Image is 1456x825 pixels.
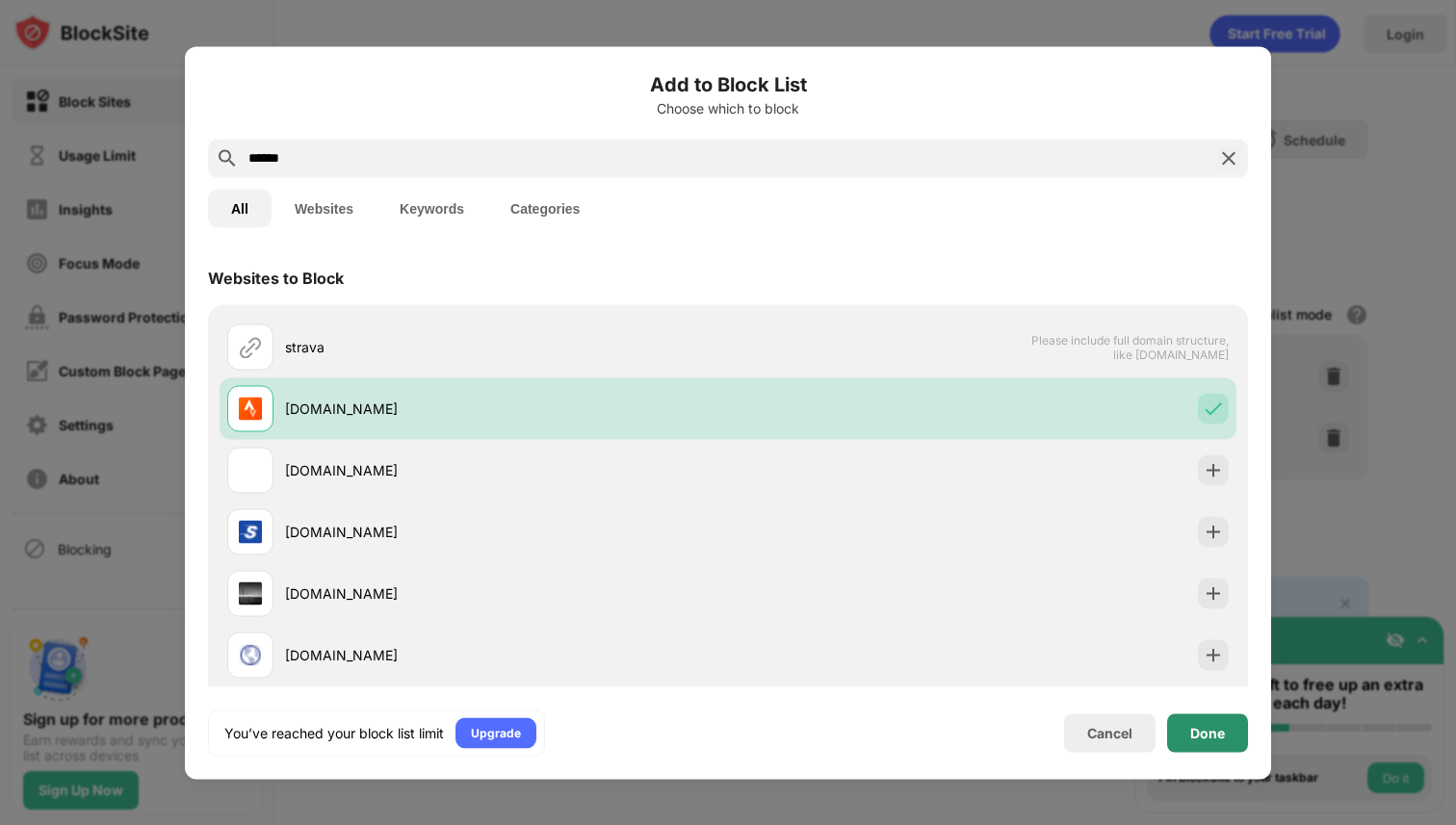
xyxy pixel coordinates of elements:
[1087,725,1132,741] div: Cancel
[285,460,728,480] div: [DOMAIN_NAME]
[239,335,262,358] img: url.svg
[285,583,728,604] div: [DOMAIN_NAME]
[208,69,1248,98] h6: Add to Block List
[471,723,521,742] div: Upgrade
[239,520,262,543] img: favicons
[285,522,728,542] div: [DOMAIN_NAME]
[208,268,344,287] div: Websites to Block
[208,100,1248,116] div: Choose which to block
[1030,332,1229,361] span: Please include full domain structure, like [DOMAIN_NAME]
[216,146,239,169] img: search.svg
[272,189,377,227] button: Websites
[239,581,262,605] img: favicons
[239,643,262,666] img: favicons
[208,189,272,227] button: All
[377,189,487,227] button: Keywords
[285,399,728,419] div: [DOMAIN_NAME]
[239,397,262,420] img: favicons
[1217,146,1240,169] img: search-close
[487,189,603,227] button: Categories
[224,723,444,742] div: You’ve reached your block list limit
[239,458,262,481] img: favicons
[285,337,728,357] div: strava
[1190,725,1225,740] div: Done
[285,645,728,665] div: [DOMAIN_NAME]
